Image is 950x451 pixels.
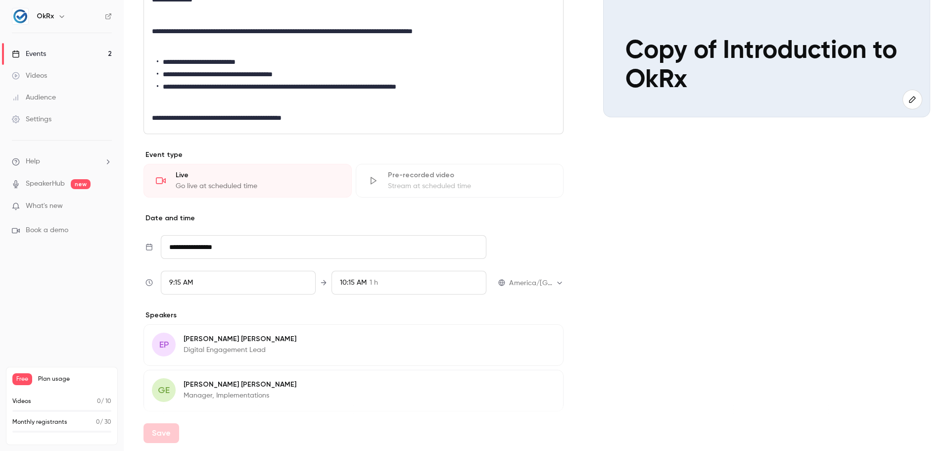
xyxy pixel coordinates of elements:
[97,399,101,404] span: 0
[12,93,56,102] div: Audience
[509,278,564,288] div: America/[GEOGRAPHIC_DATA]
[143,370,564,411] div: GE[PERSON_NAME] [PERSON_NAME]Manager, Implementations
[96,418,111,427] p: / 30
[100,202,112,211] iframe: Noticeable Trigger
[176,170,339,180] div: Live
[143,213,564,223] p: Date and time
[38,375,111,383] span: Plan usage
[143,310,564,320] p: Speakers
[12,397,31,406] p: Videos
[26,201,63,211] span: What's new
[143,164,352,198] div: LiveGo live at scheduled time
[96,419,100,425] span: 0
[158,384,170,397] span: GE
[356,164,564,198] div: Pre-recorded videoStream at scheduled time
[625,37,908,96] p: Copy of Introduction to OkRx
[519,378,555,394] button: Edit
[12,156,112,167] li: help-dropdown-opener
[143,324,564,366] div: EP[PERSON_NAME] [PERSON_NAME]Digital Engagement Lead
[184,334,296,344] p: [PERSON_NAME] [PERSON_NAME]
[332,271,486,295] div: To
[37,11,54,21] h6: OkRx
[370,278,378,288] span: 1 h
[26,225,68,236] span: Book a demo
[12,49,46,59] div: Events
[519,333,555,349] button: Edit
[12,71,47,81] div: Videos
[184,391,296,401] p: Manager, Implementations
[388,181,552,191] div: Stream at scheduled time
[161,235,486,259] input: Tue, Feb 17, 2026
[97,397,111,406] p: / 10
[184,380,296,390] p: [PERSON_NAME] [PERSON_NAME]
[169,279,193,286] span: 9:15 AM
[176,181,339,191] div: Go live at scheduled time
[159,338,169,351] span: EP
[161,271,316,295] div: From
[143,150,564,160] p: Event type
[12,373,32,385] span: Free
[340,279,367,286] span: 10:15 AM
[12,8,28,24] img: OkRx
[12,418,67,427] p: Monthly registrants
[12,114,51,124] div: Settings
[71,179,91,189] span: new
[184,345,296,355] p: Digital Engagement Lead
[26,179,65,189] a: SpeakerHub
[26,156,40,167] span: Help
[388,170,552,180] div: Pre-recorded video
